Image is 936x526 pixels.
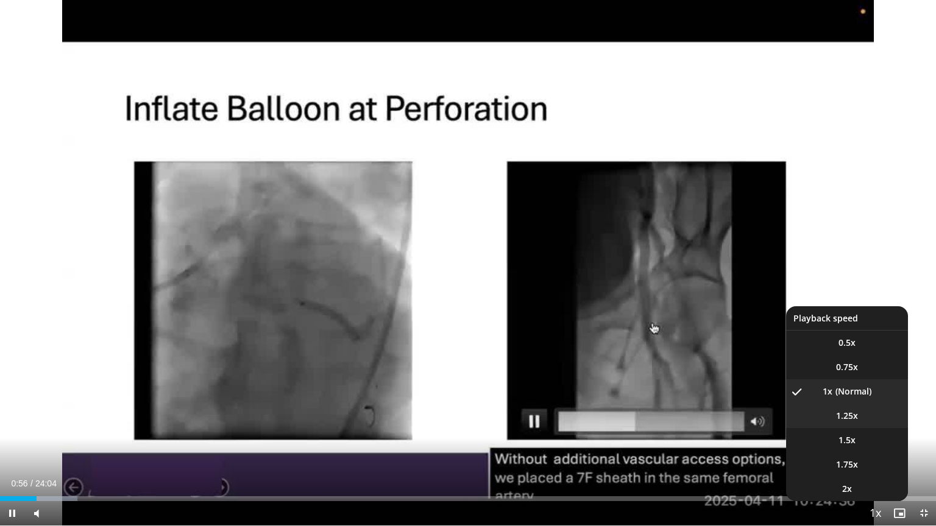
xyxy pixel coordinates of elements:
span: 2x [842,483,852,495]
span: 1.25x [836,410,858,422]
button: Enable picture-in-picture mode [887,501,912,525]
span: / [30,479,33,488]
span: 0.75x [836,361,858,373]
span: 1.75x [836,458,858,471]
span: 1.5x [838,434,856,446]
button: Exit Fullscreen [912,501,936,525]
button: Mute [24,501,49,525]
span: 1x [823,385,832,398]
span: 0:56 [11,479,27,488]
button: Playback Rate [863,501,887,525]
span: 0.5x [838,337,856,349]
span: 24:04 [35,479,57,488]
